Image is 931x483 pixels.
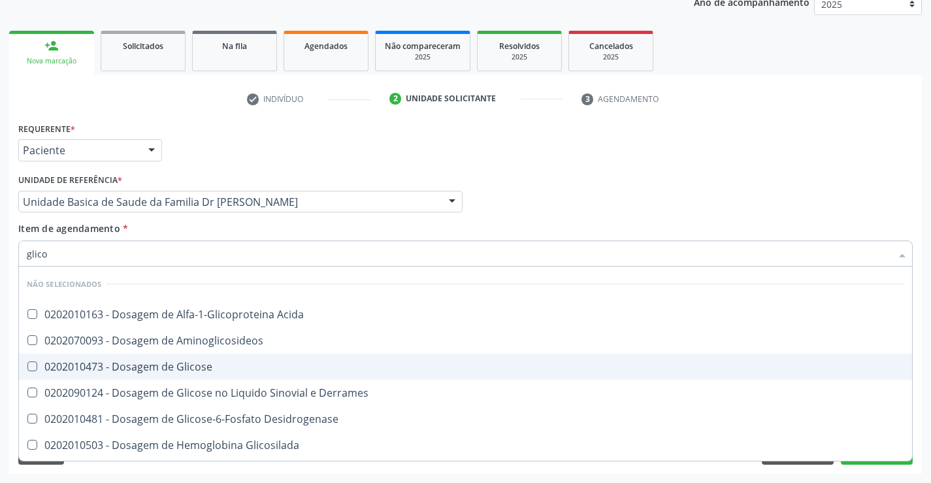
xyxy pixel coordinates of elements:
[27,241,891,267] input: Buscar por procedimentos
[27,361,904,372] div: 0202010473 - Dosagem de Glicose
[18,171,122,191] label: Unidade de referência
[18,222,120,235] span: Item de agendamento
[123,41,163,52] span: Solicitados
[385,41,461,52] span: Não compareceram
[589,41,633,52] span: Cancelados
[27,335,904,346] div: 0202070093 - Dosagem de Aminoglicosideos
[23,195,436,208] span: Unidade Basica de Saude da Familia Dr [PERSON_NAME]
[27,414,904,424] div: 0202010481 - Dosagem de Glicose-6-Fosfato Desidrogenase
[18,119,75,139] label: Requerente
[389,93,401,105] div: 2
[18,56,85,66] div: Nova marcação
[23,144,135,157] span: Paciente
[406,93,496,105] div: Unidade solicitante
[27,309,904,320] div: 0202010163 - Dosagem de Alfa-1-Glicoproteina Acida
[44,39,59,53] div: person_add
[27,440,904,450] div: 0202010503 - Dosagem de Hemoglobina Glicosilada
[385,52,461,62] div: 2025
[304,41,348,52] span: Agendados
[222,41,247,52] span: Na fila
[499,41,540,52] span: Resolvidos
[27,388,904,398] div: 0202090124 - Dosagem de Glicose no Liquido Sinovial e Derrames
[487,52,552,62] div: 2025
[578,52,644,62] div: 2025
